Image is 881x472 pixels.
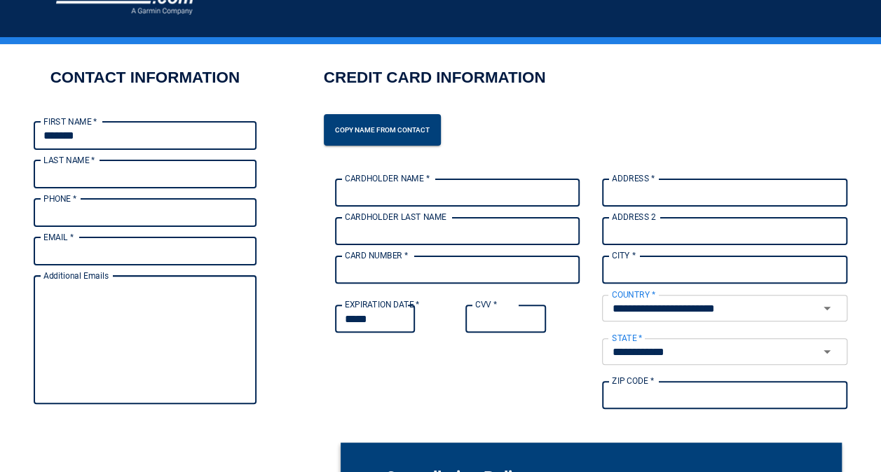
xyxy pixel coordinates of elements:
label: FIRST NAME * [43,116,97,127]
button: Copy name from contact [324,114,441,146]
button: Open [811,298,842,318]
label: ZIP CODE * [612,375,654,387]
label: PHONE * [43,193,76,204]
label: CITY * [612,249,636,261]
label: CARDHOLDER LAST NAME [345,211,446,223]
label: EXPIRATION DATE * [345,298,420,310]
label: CARDHOLDER NAME * [345,172,430,184]
h2: CREDIT CARD INFORMATION [324,67,546,99]
label: CARD NUMBER * [345,249,408,261]
label: LAST NAME * [43,154,95,166]
h2: CONTACT INFORMATION [50,67,240,88]
label: ADDRESS 2 [612,211,656,223]
label: COUNTRY * [612,289,655,300]
label: CVV * [475,298,497,310]
label: STATE * [612,332,643,344]
label: ADDRESS * [612,172,655,184]
button: Open [811,342,842,361]
label: EMAIL * [43,231,74,243]
label: Additional Emails [43,270,109,282]
p: Up to X email addresses separated by a comma [43,406,247,420]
